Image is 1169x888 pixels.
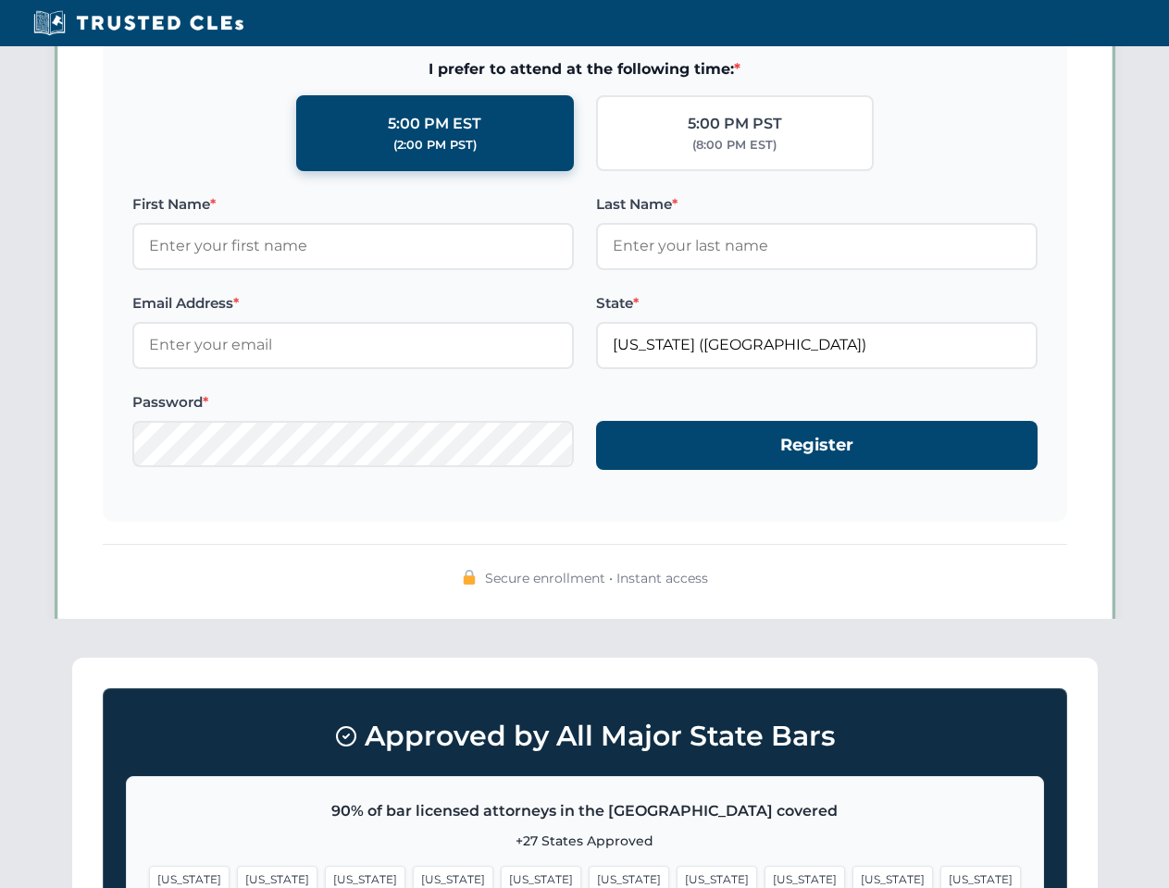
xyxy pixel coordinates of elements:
[596,193,1038,216] label: Last Name
[132,322,574,368] input: Enter your email
[485,568,708,588] span: Secure enrollment • Instant access
[596,223,1038,269] input: Enter your last name
[149,799,1021,823] p: 90% of bar licensed attorneys in the [GEOGRAPHIC_DATA] covered
[132,57,1038,81] span: I prefer to attend at the following time:
[596,292,1038,314] label: State
[126,711,1044,761] h3: Approved by All Major State Bars
[28,9,249,37] img: Trusted CLEs
[132,193,574,216] label: First Name
[596,322,1038,368] input: Florida (FL)
[132,391,574,413] label: Password
[132,292,574,314] label: Email Address
[393,136,477,154] div: (2:00 PM PST)
[132,223,574,269] input: Enter your first name
[462,570,477,585] img: 🔒
[388,112,481,136] div: 5:00 PM EST
[692,136,777,154] div: (8:00 PM EST)
[688,112,782,136] div: 5:00 PM PST
[596,421,1038,470] button: Register
[149,831,1021,851] p: +27 States Approved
